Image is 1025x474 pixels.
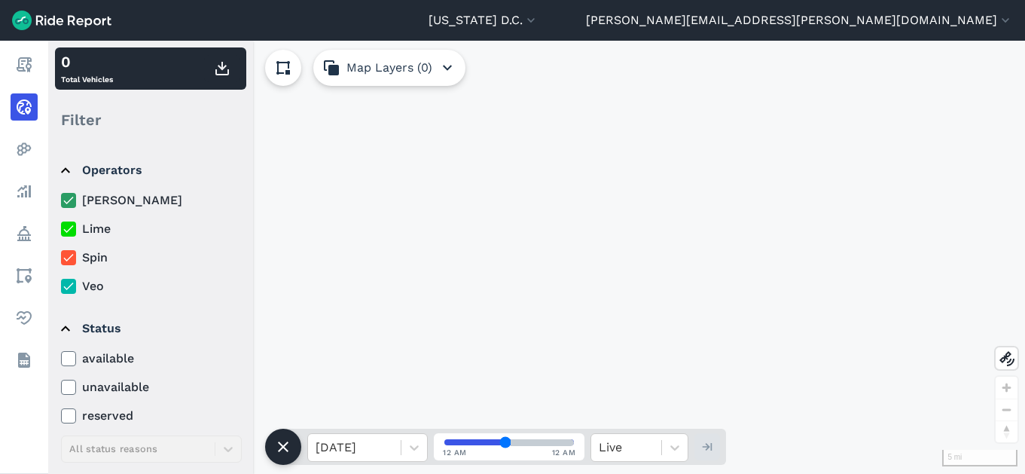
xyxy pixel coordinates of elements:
[11,93,38,121] a: Realtime
[61,220,242,238] label: Lime
[429,11,538,29] button: [US_STATE] D.C.
[61,307,239,350] summary: Status
[61,149,239,191] summary: Operators
[61,277,242,295] label: Veo
[552,447,576,458] span: 12 AM
[11,178,38,205] a: Analyze
[61,191,242,209] label: [PERSON_NAME]
[61,378,242,396] label: unavailable
[55,96,246,143] div: Filter
[586,11,1013,29] button: [PERSON_NAME][EMAIL_ADDRESS][PERSON_NAME][DOMAIN_NAME]
[313,50,465,86] button: Map Layers (0)
[11,262,38,289] a: Areas
[61,50,113,87] div: Total Vehicles
[61,249,242,267] label: Spin
[61,407,242,425] label: reserved
[443,447,467,458] span: 12 AM
[11,304,38,332] a: Health
[11,347,38,374] a: Datasets
[12,11,111,30] img: Ride Report
[11,220,38,247] a: Policy
[11,51,38,78] a: Report
[11,136,38,163] a: Heatmaps
[61,350,242,368] label: available
[61,50,113,73] div: 0
[48,41,1025,474] div: loading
